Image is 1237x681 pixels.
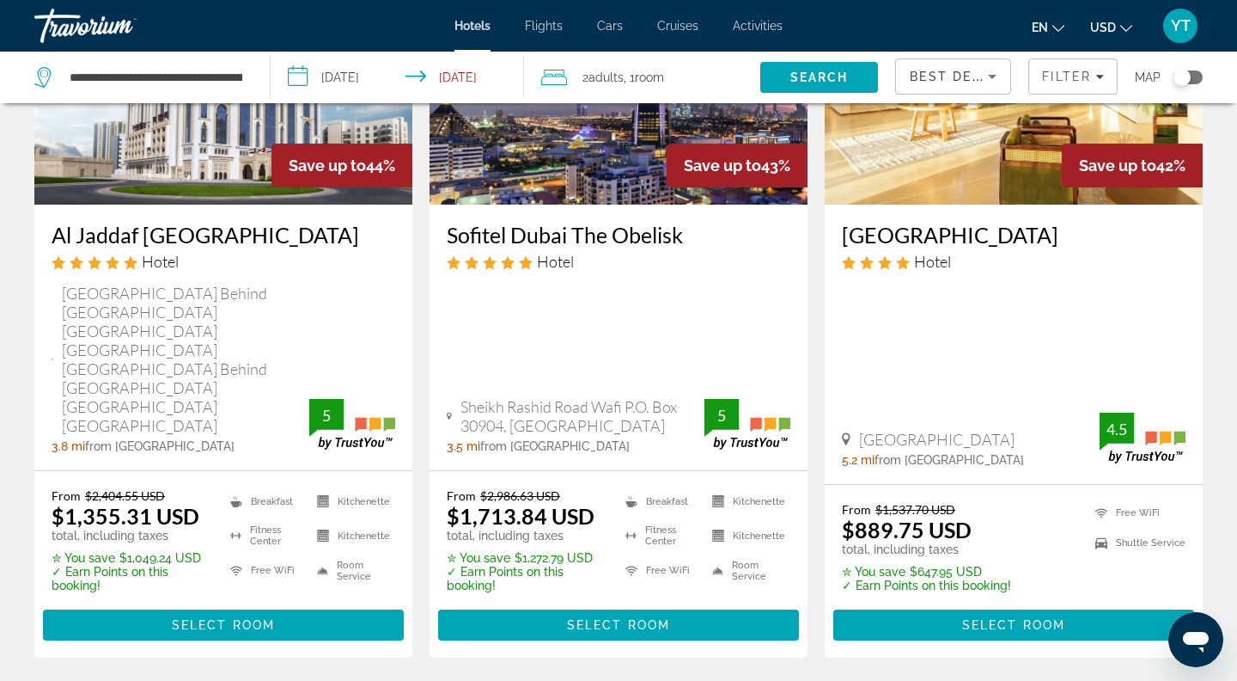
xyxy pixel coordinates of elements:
[1161,70,1203,85] button: Toggle map
[34,3,206,48] a: Travorium
[447,551,604,565] p: $1,272.79 USD
[1171,17,1191,34] span: YT
[842,565,1011,579] p: $647.95 USD
[447,222,790,248] a: Sofitel Dubai The Obelisk
[842,502,871,517] span: From
[733,19,783,33] a: Activities
[1087,502,1185,524] li: Free WiFi
[910,66,996,87] mat-select: Sort by
[52,551,209,565] p: $1,049.24 USD
[308,558,395,584] li: Room Service
[480,488,560,503] del: $2,986.63 USD
[704,488,790,514] li: Kitchenette
[52,439,85,453] span: 3.8 mi
[447,551,510,565] span: ✮ You save
[704,523,790,549] li: Kitchenette
[657,19,698,33] a: Cruises
[704,558,790,584] li: Room Service
[460,397,704,435] span: Sheikh Rashid Road Wafi P.O. Box 30904, [GEOGRAPHIC_DATA]
[617,523,704,549] li: Fitness Center
[635,71,664,84] span: Room
[833,610,1194,641] button: Select Room
[1032,21,1048,34] span: en
[447,565,604,592] p: ✓ Earn Points on this booking!
[1135,65,1161,89] span: Map
[875,502,955,517] del: $1,537.70 USD
[874,453,1024,467] span: from [GEOGRAPHIC_DATA]
[308,488,395,514] li: Kitchenette
[910,70,999,83] span: Best Deals
[447,439,480,453] span: 3.5 mi
[308,523,395,549] li: Kitchenette
[537,252,574,271] span: Hotel
[142,252,179,271] span: Hotel
[85,488,165,503] del: $2,404.55 USD
[1100,419,1134,439] div: 4.5
[1042,70,1091,83] span: Filter
[524,52,760,103] button: Travelers: 2 adults, 0 children
[222,488,308,514] li: Breakfast
[172,618,275,632] span: Select Room
[52,565,209,592] p: ✓ Earn Points on this booking!
[271,52,524,103] button: Select check in and out date
[667,144,807,187] div: 43%
[1168,612,1223,667] iframe: Кнопка запуска окна обмена сообщениями
[842,453,874,467] span: 5.2 mi
[1028,58,1118,95] button: Filters
[447,503,594,529] ins: $1,713.84 USD
[447,529,604,543] p: total, including taxes
[842,517,972,543] ins: $889.75 USD
[684,156,761,175] span: Save up to
[480,439,630,453] span: from [GEOGRAPHIC_DATA]
[289,156,366,175] span: Save up to
[760,62,878,93] button: Search
[1062,144,1203,187] div: 42%
[52,551,115,565] span: ✮ You save
[859,430,1015,449] span: [GEOGRAPHIC_DATA]
[914,252,951,271] span: Hotel
[1100,413,1185,463] img: TrustYou guest rating badge
[52,529,209,543] p: total, including taxes
[438,613,799,632] a: Select Room
[43,613,404,632] a: Select Room
[1158,8,1203,44] button: User Menu
[704,405,739,426] div: 5
[309,399,395,450] img: TrustYou guest rating badge
[1032,15,1064,40] button: Change language
[447,488,476,503] span: From
[447,252,790,271] div: 5 star Hotel
[624,65,664,89] span: , 1
[438,610,799,641] button: Select Room
[525,19,563,33] a: Flights
[52,488,81,503] span: From
[962,618,1065,632] span: Select Room
[85,439,235,453] span: from [GEOGRAPHIC_DATA]
[68,64,244,90] input: Search hotel destination
[842,252,1185,271] div: 4 star Hotel
[52,222,395,248] a: Al Jaddaf [GEOGRAPHIC_DATA]
[271,144,412,187] div: 44%
[309,405,344,426] div: 5
[1090,21,1116,34] span: USD
[222,523,308,549] li: Fitness Center
[617,558,704,584] li: Free WiFi
[842,222,1185,248] a: [GEOGRAPHIC_DATA]
[62,284,309,435] span: [GEOGRAPHIC_DATA] Behind [GEOGRAPHIC_DATA] [GEOGRAPHIC_DATA] [GEOGRAPHIC_DATA] [GEOGRAPHIC_DATA] ...
[567,618,670,632] span: Select Room
[842,565,905,579] span: ✮ You save
[597,19,623,33] a: Cars
[790,71,849,84] span: Search
[43,610,404,641] button: Select Room
[222,558,308,584] li: Free WiFi
[833,613,1194,632] a: Select Room
[454,19,491,33] a: Hotels
[617,488,704,514] li: Breakfast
